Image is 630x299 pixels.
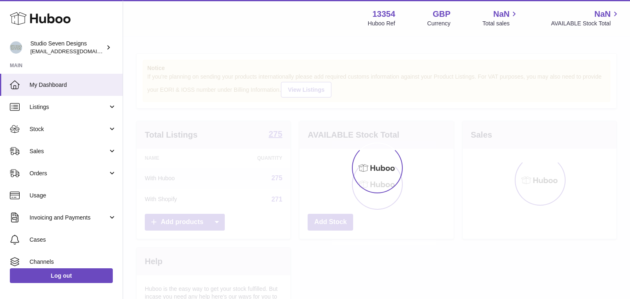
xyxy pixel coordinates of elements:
[30,170,108,177] span: Orders
[30,214,108,222] span: Invoicing and Payments
[482,20,519,27] span: Total sales
[493,9,509,20] span: NaN
[10,41,22,54] img: contact.studiosevendesigns@gmail.com
[30,48,121,54] span: [EMAIL_ADDRESS][DOMAIN_NAME]
[30,40,104,55] div: Studio Seven Designs
[551,9,620,27] a: NaN AVAILABLE Stock Total
[372,9,395,20] strong: 13354
[551,20,620,27] span: AVAILABLE Stock Total
[30,236,116,244] span: Cases
[30,125,108,133] span: Stock
[433,9,450,20] strong: GBP
[30,258,116,266] span: Channels
[30,192,116,199] span: Usage
[30,81,116,89] span: My Dashboard
[368,20,395,27] div: Huboo Ref
[30,147,108,155] span: Sales
[10,268,113,283] a: Log out
[482,9,519,27] a: NaN Total sales
[594,9,611,20] span: NaN
[427,20,451,27] div: Currency
[30,103,108,111] span: Listings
